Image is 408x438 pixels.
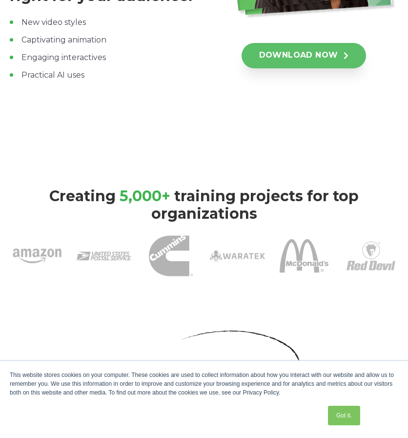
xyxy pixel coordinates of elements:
[10,188,398,223] h3: Creating training projects for top organizations
[10,52,199,63] li: Engaging interactives
[120,187,128,205] span: 5
[10,371,398,397] div: This website stores cookies on your computer. These cookies are used to collect information about...
[149,234,193,278] img: Cummins
[280,231,328,280] img: McDonalds 1
[210,229,265,284] img: Waratek logo
[10,17,199,28] li: New video styles
[128,187,170,205] span: ,000+
[347,231,395,280] img: Red Devil
[13,231,61,280] img: amazon-1
[10,34,199,46] li: Captivating animation
[106,331,302,424] img: explore more-02
[10,69,199,81] li: Practical AI uses
[242,43,367,68] a: DOWNLOAD NOW
[77,229,132,284] img: USPS
[328,406,360,425] a: Got it.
